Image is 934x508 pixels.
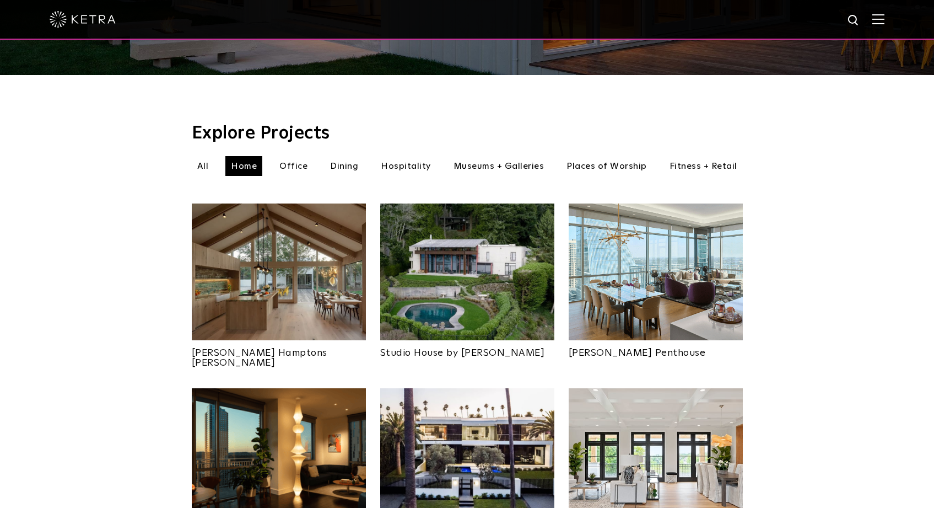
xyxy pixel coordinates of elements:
h3: Explore Projects [192,125,743,142]
img: search icon [847,14,861,28]
img: An aerial view of Olson Kundig's Studio House in Seattle [380,204,554,340]
li: Museums + Galleries [448,156,550,176]
img: Project_Landing_Thumbnail-2022smaller [569,204,743,340]
img: ketra-logo-2019-white [50,11,116,28]
a: [PERSON_NAME] Penthouse [569,340,743,358]
li: Fitness + Retail [664,156,743,176]
li: Home [225,156,262,176]
li: Office [274,156,313,176]
li: Dining [325,156,364,176]
img: Project_Landing_Thumbnail-2021 [192,204,366,340]
li: Places of Worship [561,156,652,176]
li: All [192,156,214,176]
a: [PERSON_NAME] Hamptons [PERSON_NAME] [192,340,366,368]
img: Hamburger%20Nav.svg [872,14,884,24]
li: Hospitality [375,156,436,176]
a: Studio House by [PERSON_NAME] [380,340,554,358]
